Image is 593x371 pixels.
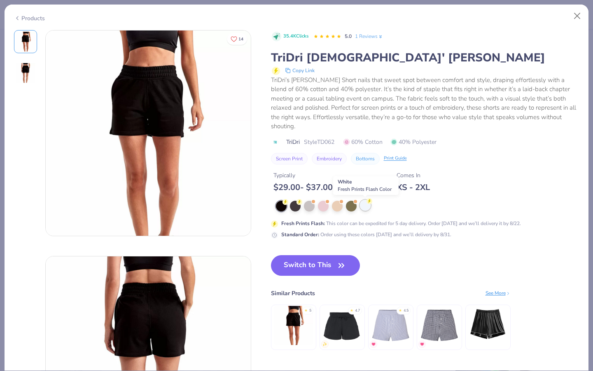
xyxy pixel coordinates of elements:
[371,342,376,347] img: MostFav.gif
[271,289,315,298] div: Similar Products
[16,32,35,52] img: Front
[355,33,383,40] a: 1 Reviews
[391,138,437,146] span: 40% Polyester
[322,342,327,347] img: newest.gif
[271,255,360,276] button: Switch to This
[283,33,308,40] span: 35.4K Clicks
[271,153,308,164] button: Screen Print
[468,306,507,345] img: L&L Promos Satin Pj Shorts
[304,138,334,146] span: Style TD062
[286,138,300,146] span: TriDri
[304,308,308,311] div: ★
[227,33,247,45] button: Like
[397,182,430,193] div: XS - 2XL
[271,139,282,146] img: brand logo
[350,308,353,311] div: ★
[420,306,459,345] img: Fresh Prints Poppy Gingham Shorts
[273,171,341,180] div: Typically
[420,342,425,347] img: MostFav.gif
[46,31,251,236] img: Front
[273,182,341,193] div: $ 29.00 - $ 37.00
[570,8,585,24] button: Close
[397,171,430,180] div: Comes In
[399,308,402,311] div: ★
[345,33,352,40] span: 5.0
[281,220,521,227] div: This color can be expedited for 5 day delivery. Order [DATE] and we’ll delivery it by 8/22.
[16,63,35,83] img: Back
[281,231,451,238] div: Order using these colors [DATE] and we’ll delivery by 8/31.
[312,153,347,164] button: Embroidery
[333,176,399,195] div: White
[271,50,579,66] div: TriDri [DEMOGRAPHIC_DATA]' [PERSON_NAME]
[281,231,319,238] strong: Standard Order :
[384,155,407,162] div: Print Guide
[313,30,341,43] div: 5.0 Stars
[14,14,45,23] div: Products
[271,75,579,131] div: TriDri’s [PERSON_NAME] Short nails that sweet spot between comfort and style, draping effortlessl...
[371,306,410,345] img: Fresh Prints Poppy Striped Shorts
[486,289,511,297] div: See More
[238,37,243,41] span: 14
[282,66,317,75] button: copy to clipboard
[343,138,383,146] span: 60% Cotton
[351,153,380,164] button: Bottoms
[355,308,360,314] div: 4.7
[404,308,409,314] div: 4.5
[322,306,362,345] img: Independent Trading Co. Women’s Lightweight California Wave Wash Sweatshorts
[309,308,311,314] div: 5
[274,306,313,345] img: TriDri Ladies' Maria Jogger Short
[338,186,392,193] span: Fresh Prints Flash Color
[281,220,325,227] strong: Fresh Prints Flash :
